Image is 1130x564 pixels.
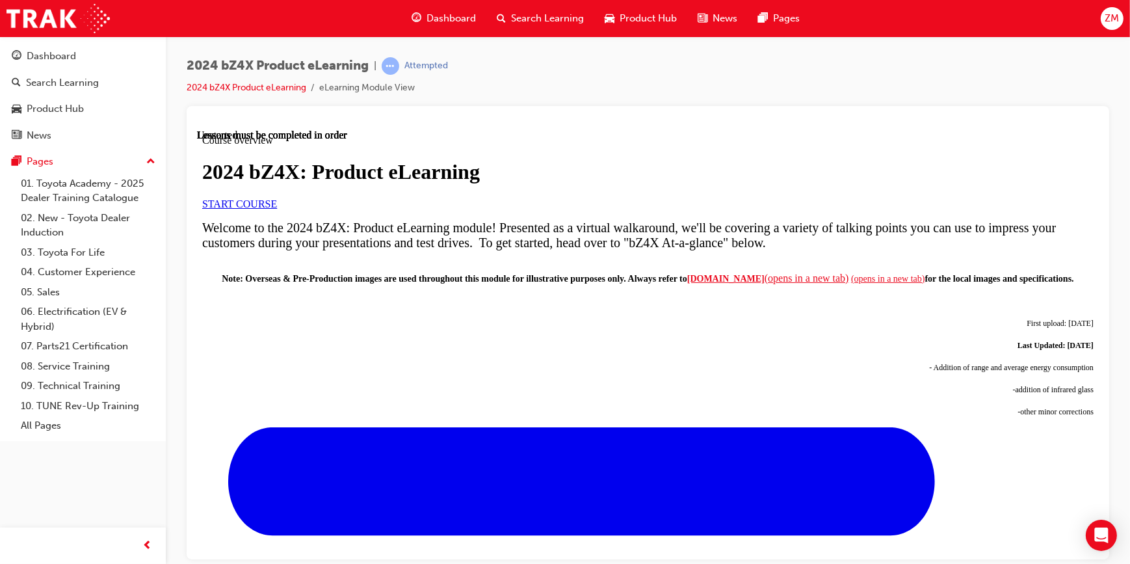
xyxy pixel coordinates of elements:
[5,97,161,121] a: Product Hub
[594,5,687,32] a: car-iconProduct Hub
[404,60,448,72] div: Attempted
[654,144,728,154] a: (opens in a new tab)
[511,11,584,26] span: Search Learning
[187,82,306,93] a: 2024 bZ4X Product eLearning
[5,31,897,55] h1: 2024 bZ4X: Product eLearning
[146,154,155,170] span: up-icon
[5,71,161,95] a: Search Learning
[687,5,748,32] a: news-iconNews
[816,256,897,265] span: -addition of infrared glass
[27,49,76,64] div: Dashboard
[713,11,737,26] span: News
[821,278,897,287] span: -other minor corrections
[732,234,897,243] span: - Addition of range and average energy consumption
[486,5,594,32] a: search-iconSearch Learning
[758,10,768,27] span: pages-icon
[12,156,21,168] span: pages-icon
[27,154,53,169] div: Pages
[1086,520,1117,551] div: Open Intercom Messenger
[1105,11,1119,26] span: ZM
[16,208,161,243] a: 02. New - Toyota Dealer Induction
[490,143,652,154] a: [DOMAIN_NAME](opens in a new tab)
[605,10,614,27] span: car-icon
[5,69,80,80] a: START COURSE
[728,144,877,154] strong: for the local images and specifications.
[12,51,21,62] span: guage-icon
[7,4,110,33] img: Trak
[5,44,161,68] a: Dashboard
[748,5,810,32] a: pages-iconPages
[773,11,800,26] span: Pages
[16,262,161,282] a: 04. Customer Experience
[16,416,161,436] a: All Pages
[12,103,21,115] span: car-icon
[830,189,897,198] span: First upload: [DATE]
[412,10,421,27] span: guage-icon
[5,150,161,174] button: Pages
[821,211,897,221] strong: Last Updated: [DATE]
[27,101,84,116] div: Product Hub
[25,144,490,154] span: Note: Overseas & Pre-Production images are used throughout this module for illustrative purposes ...
[698,10,707,27] span: news-icon
[143,538,153,554] span: prev-icon
[5,124,161,148] a: News
[319,81,415,96] li: eLearning Module View
[16,336,161,356] a: 07. Parts21 Certification
[490,144,568,154] span: [DOMAIN_NAME]
[12,130,21,142] span: news-icon
[401,5,486,32] a: guage-iconDashboard
[497,10,506,27] span: search-icon
[16,356,161,377] a: 08. Service Training
[568,143,652,154] span: (opens in a new tab)
[620,11,677,26] span: Product Hub
[374,59,376,74] span: |
[12,77,21,89] span: search-icon
[1101,7,1123,30] button: ZM
[16,396,161,416] a: 10. TUNE Rev-Up Training
[16,243,161,263] a: 03. Toyota For Life
[16,376,161,396] a: 09. Technical Training
[427,11,476,26] span: Dashboard
[16,282,161,302] a: 05. Sales
[187,59,369,74] span: 2024 bZ4X Product eLearning
[382,57,399,75] span: learningRecordVerb_ATTEMPT-icon
[16,174,161,208] a: 01. Toyota Academy - 2025 Dealer Training Catalogue
[26,75,99,90] div: Search Learning
[5,42,161,150] button: DashboardSearch LearningProduct HubNews
[16,302,161,336] a: 06. Electrification (EV & Hybrid)
[5,91,859,120] span: Welcome to the 2024 bZ4X: Product eLearning module! Presented as a virtual walkaround, we'll be c...
[27,128,51,143] div: News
